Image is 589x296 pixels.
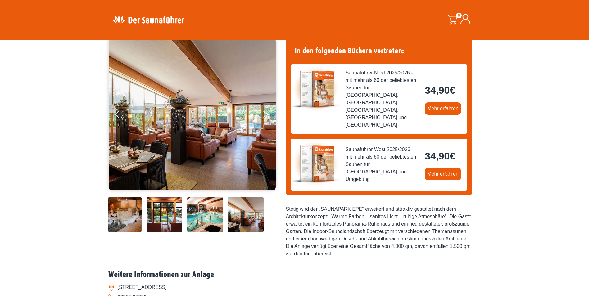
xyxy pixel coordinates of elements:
a: Mehr erfahren [425,168,461,180]
span: € [450,85,455,96]
li: [STREET_ADDRESS] [108,282,481,292]
img: der-saunafuehrer-2025-nord.jpg [291,64,341,114]
span: 0 [456,13,462,18]
span: Saunaführer West 2025/2026 - mit mehr als 60 der beliebtesten Saunen für [GEOGRAPHIC_DATA] und Um... [346,146,420,183]
h2: Weitere Informationen zur Anlage [108,270,481,280]
img: der-saunafuehrer-2025-west.jpg [291,139,341,188]
span: € [450,150,455,162]
a: Mehr erfahren [425,102,461,115]
span: Saunaführer Nord 2025/2026 - mit mehr als 60 der beliebtesten Saunen für [GEOGRAPHIC_DATA], [GEOG... [346,69,420,129]
div: Stetig wird der „SAUNAPARK EPE“ erweitert und attraktiv gestaltet nach dem Architekturkonzept: „W... [286,205,472,258]
button: Next [262,108,278,123]
bdi: 34,90 [425,150,455,162]
h4: In den folgenden Büchern vertreten: [291,43,467,59]
bdi: 34,90 [425,85,455,96]
button: Previous [115,108,130,123]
